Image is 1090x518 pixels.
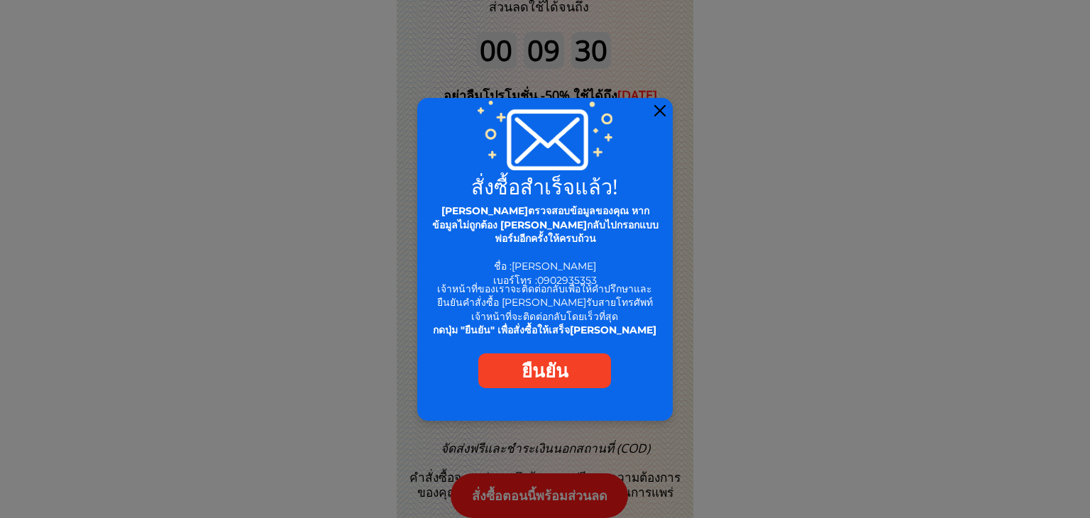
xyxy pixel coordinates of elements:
[426,176,664,197] h2: สั่งซื้อสำเร็จแล้ว!
[432,204,659,245] span: [PERSON_NAME]ตรวจสอบข้อมูลของคุณ หากข้อมูลไม่ถูกต้อง [PERSON_NAME]กลับไปกรอกแบบฟอร์มอีกครั้งให้คร...
[512,260,596,272] span: [PERSON_NAME]
[478,353,611,388] a: ยืนยัน
[429,204,661,288] div: ชื่อ : เบอร์โทร :
[429,282,661,338] div: เจ้าหน้าที่ของเราจะติดต่อกลับเพื่อให้คำปรึกษาและยืนยันคำสั่งซื้อ [PERSON_NAME]รับสายโทรศัพท์ เจ้า...
[537,274,597,287] span: 0902935353
[433,324,656,336] span: กดปุ่ม "ยืนยัน" เพื่อสั่งซื้อให้เสร็จ[PERSON_NAME]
